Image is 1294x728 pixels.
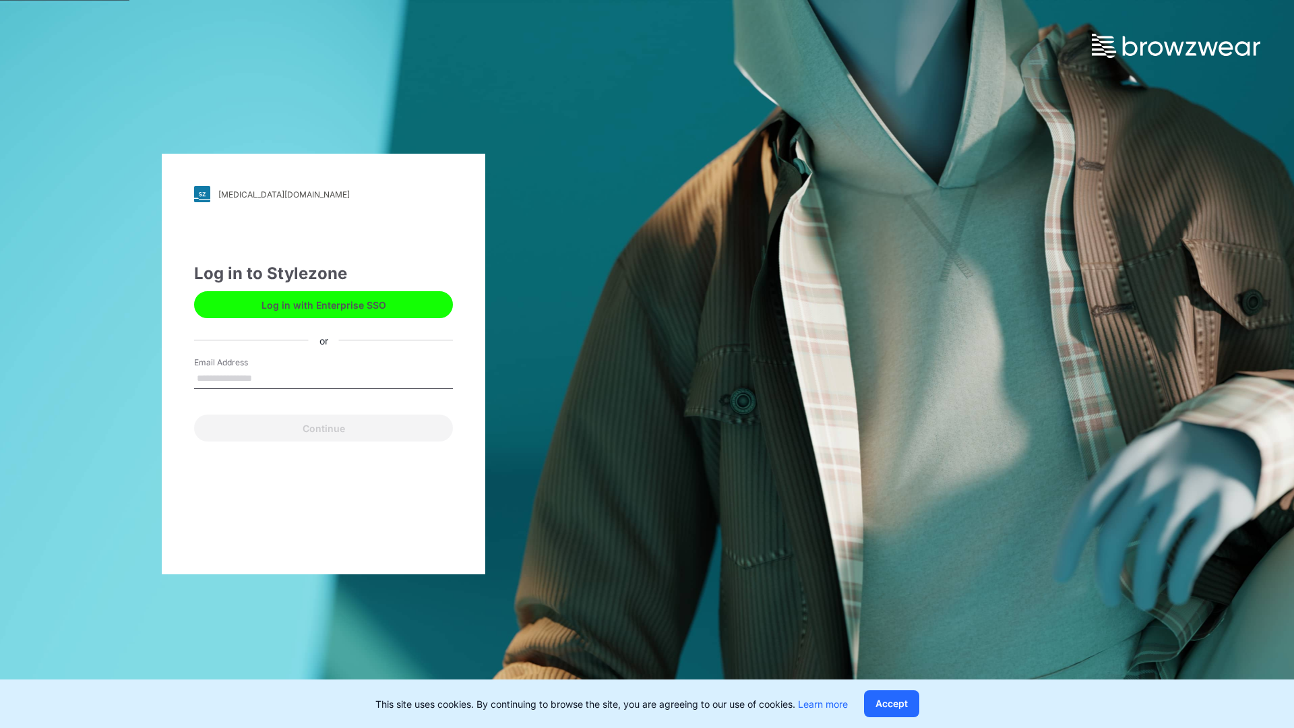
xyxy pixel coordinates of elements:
[218,189,350,200] div: [MEDICAL_DATA][DOMAIN_NAME]
[375,697,848,711] p: This site uses cookies. By continuing to browse the site, you are agreeing to our use of cookies.
[194,262,453,286] div: Log in to Stylezone
[194,186,210,202] img: svg+xml;base64,PHN2ZyB3aWR0aD0iMjgiIGhlaWdodD0iMjgiIHZpZXdCb3g9IjAgMCAyOCAyOCIgZmlsbD0ibm9uZSIgeG...
[194,186,453,202] a: [MEDICAL_DATA][DOMAIN_NAME]
[194,357,288,369] label: Email Address
[864,690,919,717] button: Accept
[194,291,453,318] button: Log in with Enterprise SSO
[1092,34,1260,58] img: browzwear-logo.73288ffb.svg
[798,698,848,710] a: Learn more
[309,333,339,347] div: or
